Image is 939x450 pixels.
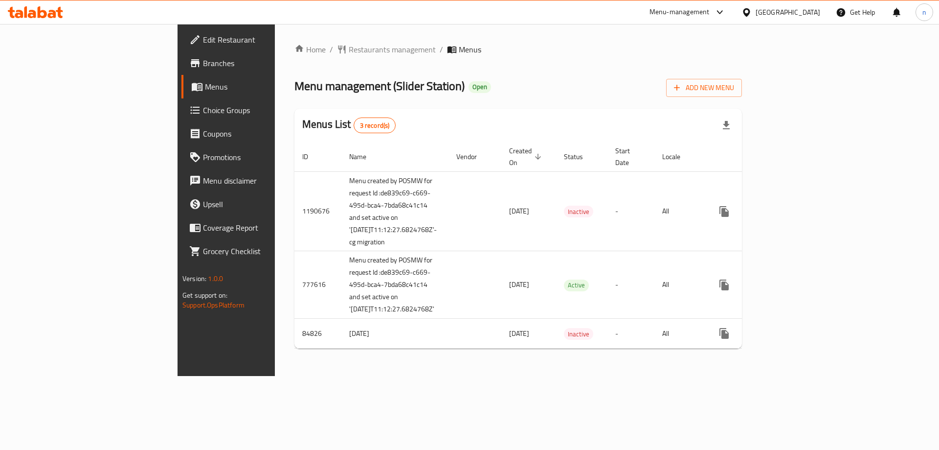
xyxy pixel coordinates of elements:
[564,280,589,291] span: Active
[666,79,742,97] button: Add New Menu
[713,200,736,223] button: more
[736,322,760,345] button: Change Status
[440,44,443,55] li: /
[203,175,327,187] span: Menu disclaimer
[341,319,448,349] td: [DATE]
[607,171,654,251] td: -
[354,121,396,130] span: 3 record(s)
[181,122,335,145] a: Coupons
[456,151,490,163] span: Vendor
[713,273,736,297] button: more
[182,272,206,285] span: Version:
[181,216,335,239] a: Coverage Report
[203,198,327,210] span: Upsell
[469,81,491,93] div: Open
[302,151,321,163] span: ID
[181,51,335,75] a: Branches
[564,206,593,217] span: Inactive
[337,44,436,55] a: Restaurants management
[181,28,335,51] a: Edit Restaurant
[509,205,529,217] span: [DATE]
[349,44,436,55] span: Restaurants management
[654,171,705,251] td: All
[182,299,245,311] a: Support.OpsPlatform
[181,145,335,169] a: Promotions
[203,128,327,140] span: Coupons
[203,245,327,257] span: Grocery Checklist
[181,169,335,192] a: Menu disclaimer
[654,319,705,349] td: All
[203,104,327,116] span: Choice Groups
[182,289,227,302] span: Get support on:
[294,75,465,97] span: Menu management ( Slider Station )
[203,151,327,163] span: Promotions
[302,117,396,133] h2: Menus List
[203,57,327,69] span: Branches
[203,222,327,234] span: Coverage Report
[654,251,705,319] td: All
[181,239,335,263] a: Grocery Checklist
[736,200,760,223] button: Change Status
[294,142,814,349] table: enhanced table
[713,322,736,345] button: more
[205,81,327,93] span: Menus
[756,7,820,18] div: [GEOGRAPHIC_DATA]
[607,319,654,349] td: -
[181,98,335,122] a: Choice Groups
[469,83,491,91] span: Open
[607,251,654,319] td: -
[674,82,734,94] span: Add New Menu
[459,44,481,55] span: Menus
[349,151,379,163] span: Name
[564,151,596,163] span: Status
[509,145,544,168] span: Created On
[564,329,593,340] span: Inactive
[509,327,529,340] span: [DATE]
[181,192,335,216] a: Upsell
[649,6,710,18] div: Menu-management
[662,151,693,163] span: Locale
[181,75,335,98] a: Menus
[203,34,327,46] span: Edit Restaurant
[509,278,529,291] span: [DATE]
[341,251,448,319] td: Menu created by POSMW for request Id :de839c69-c669-495d-bca4-7bda68c41c14 and set active on '[DA...
[922,7,926,18] span: n
[736,273,760,297] button: Change Status
[294,44,742,55] nav: breadcrumb
[705,142,814,172] th: Actions
[354,118,396,133] div: Total records count
[715,114,738,137] div: Export file
[208,272,223,285] span: 1.0.0
[615,145,643,168] span: Start Date
[341,171,448,251] td: Menu created by POSMW for request Id :de839c69-c669-495d-bca4-7bda68c41c14 and set active on '[DA...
